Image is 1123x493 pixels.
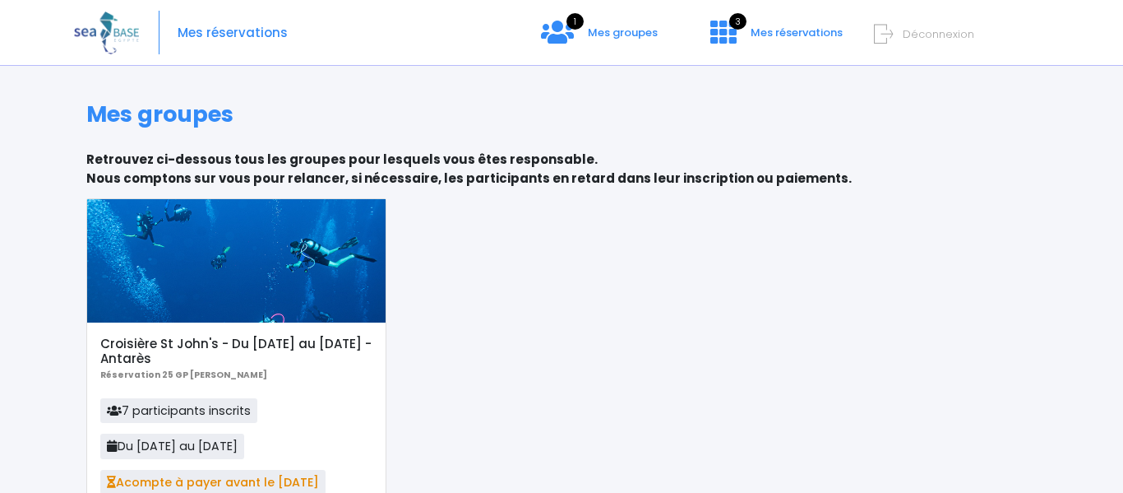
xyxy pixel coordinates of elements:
span: Mes réservations [751,25,843,40]
b: Réservation 25 GP [PERSON_NAME] [100,369,267,381]
span: 7 participants inscrits [100,398,257,423]
a: 3 Mes réservations [697,30,853,46]
a: 1 Mes groupes [528,30,671,46]
h1: Mes groupes [86,101,1037,128]
span: 1 [566,13,584,30]
span: Mes groupes [588,25,658,40]
span: Déconnexion [903,26,974,42]
span: 3 [729,13,746,30]
span: Du [DATE] au [DATE] [100,434,244,458]
h5: Croisière St John's - Du [DATE] au [DATE] - Antarès [100,337,372,366]
p: Retrouvez ci-dessous tous les groupes pour lesquels vous êtes responsable. Nous comptons sur vous... [86,151,1037,188]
